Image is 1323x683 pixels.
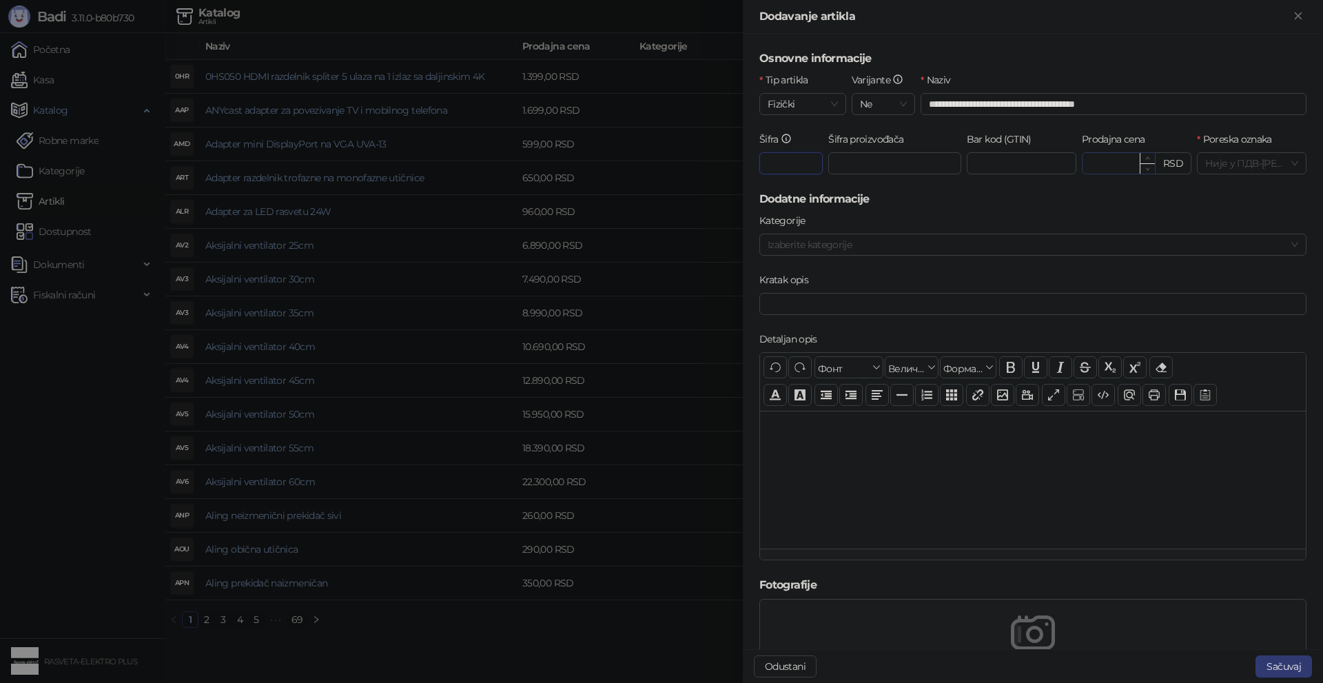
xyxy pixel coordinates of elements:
[1067,384,1090,406] button: Прикажи блокове
[759,132,801,147] label: Šifra
[967,152,1076,174] input: Bar kod (GTIN)
[1016,384,1039,406] button: Видео
[1142,384,1166,406] button: Штампај
[768,94,838,114] span: Fizički
[759,272,817,287] label: Kratak opis
[788,384,812,406] button: Боја позадине
[759,332,825,347] label: Detaljan opis
[1193,384,1217,406] button: Шаблон
[759,577,1306,593] h5: Fotografije
[1074,356,1097,378] button: Прецртано
[1024,356,1047,378] button: Подвучено
[940,356,996,378] button: Формати
[1049,356,1072,378] button: Искошено
[1042,384,1065,406] button: Приказ преко целог екрана
[991,384,1014,406] button: Слика
[1091,384,1115,406] button: Приказ кода
[828,152,961,174] input: Šifra proizvođača
[763,356,787,378] button: Поврати
[828,132,912,147] label: Šifra proizvođača
[814,356,883,378] button: Фонт
[788,356,812,378] button: Понови
[1255,655,1312,677] button: Sačuvaj
[852,72,912,88] label: Varijante
[999,356,1023,378] button: Подебљано
[1149,356,1173,378] button: Уклони формат
[1290,8,1306,25] button: Zatvori
[865,384,889,406] button: Поравнање
[759,293,1306,315] input: Kratak opis
[1169,384,1192,406] button: Сачувај
[759,72,817,88] label: Tip artikla
[967,132,1040,147] label: Bar kod (GTIN)
[1118,384,1141,406] button: Преглед
[940,384,963,406] button: Табела
[1145,167,1150,172] span: down
[839,384,863,406] button: Увлачење
[1205,153,1298,174] span: Није у ПДВ - [PERSON_NAME] ( 0,00 %)
[921,72,959,88] label: Naziv
[759,50,1306,67] h5: Osnovne informacije
[814,384,838,406] button: Извлачење
[759,213,814,228] label: Kategorije
[1082,132,1153,147] label: Prodajna cena
[1145,156,1150,161] span: up
[885,356,939,378] button: Величина
[1011,611,1055,655] img: empty
[921,93,1306,115] input: Naziv
[860,94,907,114] span: Ne
[1140,153,1155,163] span: Increase Value
[1140,163,1155,174] span: Decrease Value
[1156,152,1191,174] div: RSD
[1123,356,1147,378] button: Експонент
[763,384,787,406] button: Боја текста
[754,655,817,677] button: Odustani
[966,384,989,406] button: Веза
[759,191,1306,207] h5: Dodatne informacije
[759,8,1290,25] div: Dodavanje artikla
[1197,132,1280,147] label: Poreska oznaka
[1098,356,1122,378] button: Индексирано
[890,384,914,406] button: Хоризонтална линија
[915,384,939,406] button: Листа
